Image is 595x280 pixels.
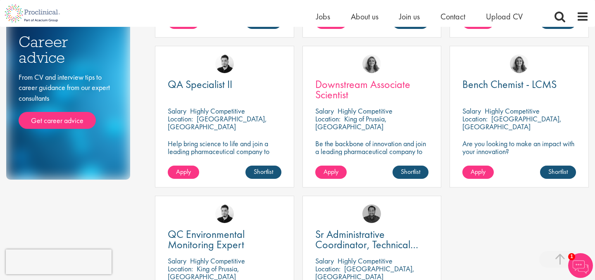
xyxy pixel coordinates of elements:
div: From CV and interview tips to career guidance from our expert consultants [19,72,118,129]
p: Are you looking to make an impact with your innovation? [462,140,576,155]
span: Location: [315,114,340,123]
span: Location: [168,114,193,123]
span: Salary [315,256,334,266]
a: Apply [315,166,347,179]
a: Jobs [316,11,330,22]
a: Contact [440,11,465,22]
a: About us [351,11,378,22]
a: Apply [168,166,199,179]
img: Chatbot [568,253,593,278]
a: Join us [399,11,420,22]
a: Sr Administrative Coordinator, Technical Operations [315,229,429,250]
a: Shortlist [540,166,576,179]
span: Location: [315,264,340,273]
span: Salary [315,106,334,116]
p: Be the backbone of innovation and join a leading pharmaceutical company to help keep life-changin... [315,140,429,171]
span: 1 [568,253,575,260]
p: Highly Competitive [485,106,540,116]
span: Salary [168,106,186,116]
span: Downstream Associate Scientist [315,77,410,102]
a: Shortlist [245,166,281,179]
img: Anderson Maldonado [215,55,234,73]
span: Salary [462,106,481,116]
a: QC Environmental Monitoring Expert [168,229,281,250]
span: Apply [176,167,191,176]
p: Highly Competitive [338,256,393,266]
p: Highly Competitive [190,106,245,116]
span: QC Environmental Monitoring Expert [168,227,245,252]
p: [GEOGRAPHIC_DATA], [GEOGRAPHIC_DATA] [462,114,562,131]
a: Bench Chemist - LCMS [462,79,576,90]
a: QA Specialist II [168,79,281,90]
span: Bench Chemist - LCMS [462,77,557,91]
a: Upload CV [486,11,523,22]
img: Jackie Cerchio [362,55,381,73]
span: Location: [462,114,488,123]
a: Get career advice [19,112,96,129]
span: Apply [324,167,338,176]
img: Mike Raletz [362,204,381,223]
p: King of Prussia, [GEOGRAPHIC_DATA] [315,114,387,131]
a: Apply [462,166,494,179]
p: [GEOGRAPHIC_DATA], [GEOGRAPHIC_DATA] [168,114,267,131]
a: Downstream Associate Scientist [315,79,429,100]
img: Jackie Cerchio [510,55,528,73]
span: Salary [168,256,186,266]
img: Anderson Maldonado [215,204,234,223]
p: Highly Competitive [338,106,393,116]
span: Apply [471,167,486,176]
h3: Career advice [19,34,118,66]
a: Shortlist [393,166,428,179]
span: Location: [168,264,193,273]
span: Sr Administrative Coordinator, Technical Operations [315,227,418,262]
span: QA Specialist II [168,77,232,91]
p: Help bring science to life and join a leading pharmaceutical company to play a key role in delive... [168,140,281,179]
p: Highly Competitive [190,256,245,266]
iframe: reCAPTCHA [6,249,112,274]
